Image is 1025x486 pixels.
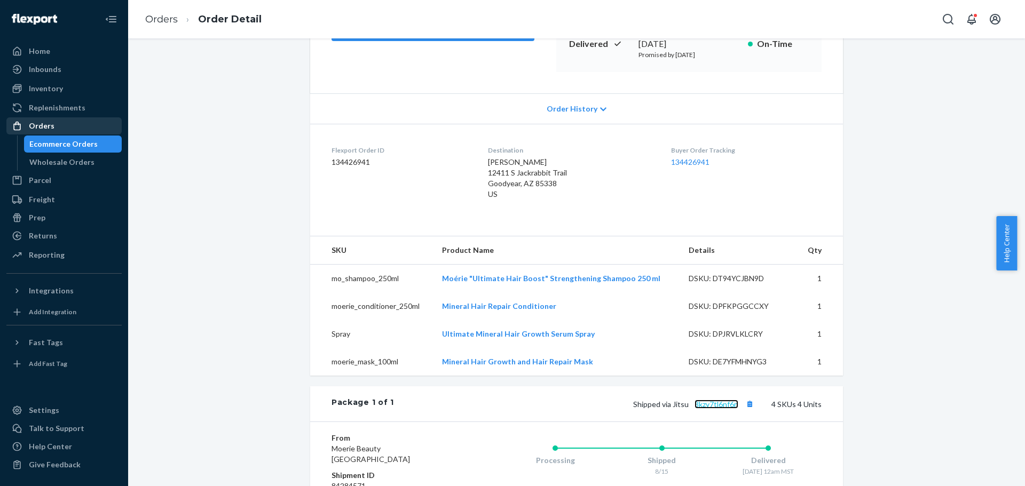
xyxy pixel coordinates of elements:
[488,146,653,155] dt: Destination
[6,191,122,208] a: Freight
[29,423,84,434] div: Talk to Support
[29,212,45,223] div: Prep
[937,9,959,30] button: Open Search Box
[29,121,54,131] div: Orders
[29,139,98,149] div: Ecommerce Orders
[689,329,789,339] div: DSKU: DPJRVLKLCRY
[310,265,433,293] td: mo_shampoo_250ml
[6,246,122,264] a: Reporting
[671,146,822,155] dt: Buyer Order Tracking
[29,359,67,368] div: Add Fast Tag
[332,397,394,411] div: Package 1 of 1
[6,172,122,189] a: Parcel
[29,46,50,57] div: Home
[689,301,789,312] div: DSKU: DPFKPGGCCXY
[29,64,61,75] div: Inbounds
[984,9,1006,30] button: Open account menu
[29,441,72,452] div: Help Center
[6,304,122,321] a: Add Integration
[29,230,57,241] div: Returns
[6,420,122,437] a: Talk to Support
[671,157,709,166] a: 134426941
[394,397,822,411] div: 4 SKUs 4 Units
[797,320,843,348] td: 1
[29,337,63,348] div: Fast Tags
[310,292,433,320] td: moerie_conditioner_250ml
[961,9,982,30] button: Open notifications
[442,274,660,283] a: Moérie "Ultimate Hair Boost" Strengthening Shampoo 250 ml
[6,334,122,351] button: Fast Tags
[715,467,822,476] div: [DATE] 12am MST
[502,455,609,466] div: Processing
[6,438,122,455] a: Help Center
[6,61,122,78] a: Inbounds
[29,157,94,168] div: Wholesale Orders
[6,456,122,473] button: Give Feedback
[689,273,789,284] div: DSKU: DT94YCJBN9D
[638,38,739,50] div: [DATE]
[6,227,122,244] a: Returns
[29,102,85,113] div: Replenishments
[6,402,122,419] a: Settings
[29,405,59,416] div: Settings
[332,433,459,443] dt: From
[29,307,76,316] div: Add Integration
[680,236,798,265] th: Details
[310,320,433,348] td: Spray
[29,285,74,296] div: Integrations
[6,43,122,60] a: Home
[695,400,738,409] a: 8kzv7tl6nf6n
[29,250,65,260] div: Reporting
[6,99,122,116] a: Replenishments
[29,194,55,205] div: Freight
[332,146,471,155] dt: Flexport Order ID
[442,357,593,366] a: Mineral Hair Growth and Hair Repair Mask
[198,13,262,25] a: Order Detail
[6,355,122,372] a: Add Fast Tag
[310,236,433,265] th: SKU
[689,356,789,367] div: DSKU: DE7YFMHNYG3
[29,459,81,470] div: Give Feedback
[996,216,1017,270] button: Help Center
[797,236,843,265] th: Qty
[569,38,630,50] p: Delivered
[743,397,756,411] button: Copy tracking number
[609,455,715,466] div: Shipped
[332,444,410,464] span: Moerie Beauty [GEOGRAPHIC_DATA]
[797,265,843,293] td: 1
[6,80,122,97] a: Inventory
[24,136,122,153] a: Ecommerce Orders
[715,455,822,466] div: Delivered
[547,103,597,114] span: Order History
[310,348,433,376] td: moerie_mask_100ml
[442,301,556,310] a: Mineral Hair Repair Conditioner
[633,400,756,409] span: Shipped via Jitsu
[609,467,715,476] div: 8/15
[757,38,809,50] p: On-Time
[488,157,567,198] span: [PERSON_NAME] 12411 S Jackrabbit Trail Goodyear, AZ 85338 US
[433,236,680,265] th: Product Name
[29,83,63,94] div: Inventory
[638,50,739,59] p: Promised by [DATE]
[442,329,595,338] a: Ultimate Mineral Hair Growth Serum Spray
[332,157,471,168] dd: 134426941
[137,4,270,35] ol: breadcrumbs
[6,209,122,226] a: Prep
[24,154,122,171] a: Wholesale Orders
[145,13,178,25] a: Orders
[6,282,122,299] button: Integrations
[797,348,843,376] td: 1
[6,117,122,134] a: Orders
[12,14,57,25] img: Flexport logo
[332,470,459,481] dt: Shipment ID
[797,292,843,320] td: 1
[100,9,122,30] button: Close Navigation
[29,175,51,186] div: Parcel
